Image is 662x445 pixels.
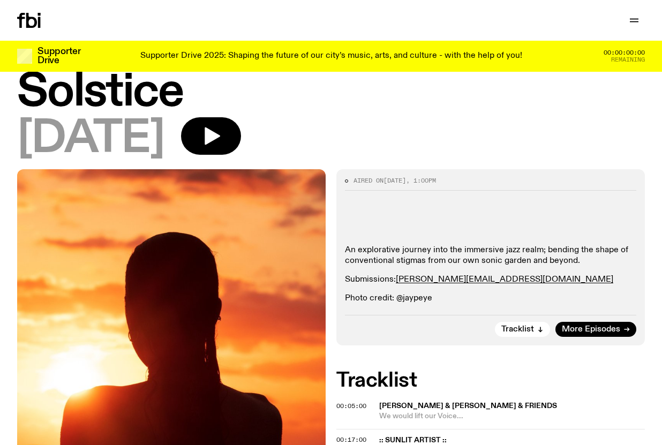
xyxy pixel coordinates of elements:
[495,322,550,337] button: Tracklist
[406,176,436,185] span: , 1:00pm
[611,57,645,63] span: Remaining
[379,411,645,421] span: We would lift our Voice...
[336,371,645,390] h2: Tracklist
[353,176,383,185] span: Aired on
[396,275,613,284] a: [PERSON_NAME][EMAIL_ADDRESS][DOMAIN_NAME]
[336,403,366,409] button: 00:05:00
[336,402,366,410] span: 00:05:00
[562,326,620,334] span: More Episodes
[345,245,636,266] p: An explorative journey into the immersive jazz realm; bending the shape of conventional stigmas f...
[17,117,164,161] span: [DATE]
[383,176,406,185] span: [DATE]
[336,437,366,443] button: 00:17:00
[336,435,366,444] span: 00:17:00
[501,326,534,334] span: Tracklist
[37,47,80,65] h3: Supporter Drive
[604,50,645,56] span: 00:00:00:00
[345,293,636,304] p: Photo credit: @jaypeye
[140,51,522,61] p: Supporter Drive 2025: Shaping the future of our city’s music, arts, and culture - with the help o...
[17,71,645,114] h1: Solstice
[379,402,557,410] span: [PERSON_NAME] & [PERSON_NAME] & Friends
[555,322,636,337] a: More Episodes
[345,275,636,285] p: Submissions:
